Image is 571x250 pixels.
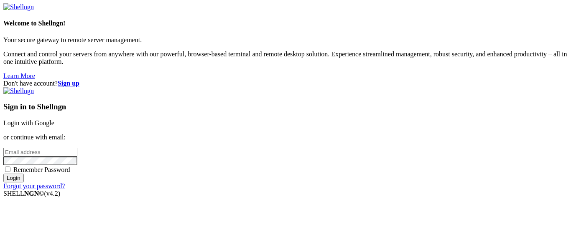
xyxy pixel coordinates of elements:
a: Learn More [3,72,35,79]
input: Login [3,174,24,182]
span: SHELL © [3,190,60,197]
h4: Welcome to Shellngn! [3,20,568,27]
p: Your secure gateway to remote server management. [3,36,568,44]
input: Remember Password [5,167,10,172]
p: Connect and control your servers from anywhere with our powerful, browser-based terminal and remo... [3,51,568,66]
input: Email address [3,148,77,157]
a: Sign up [58,80,79,87]
span: Remember Password [13,166,70,173]
a: Forgot your password? [3,182,65,189]
img: Shellngn [3,87,34,95]
span: 4.2.0 [44,190,61,197]
a: Login with Google [3,119,54,126]
p: or continue with email: [3,134,568,141]
b: NGN [24,190,39,197]
img: Shellngn [3,3,34,11]
h3: Sign in to Shellngn [3,102,568,111]
div: Don't have account? [3,80,568,87]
